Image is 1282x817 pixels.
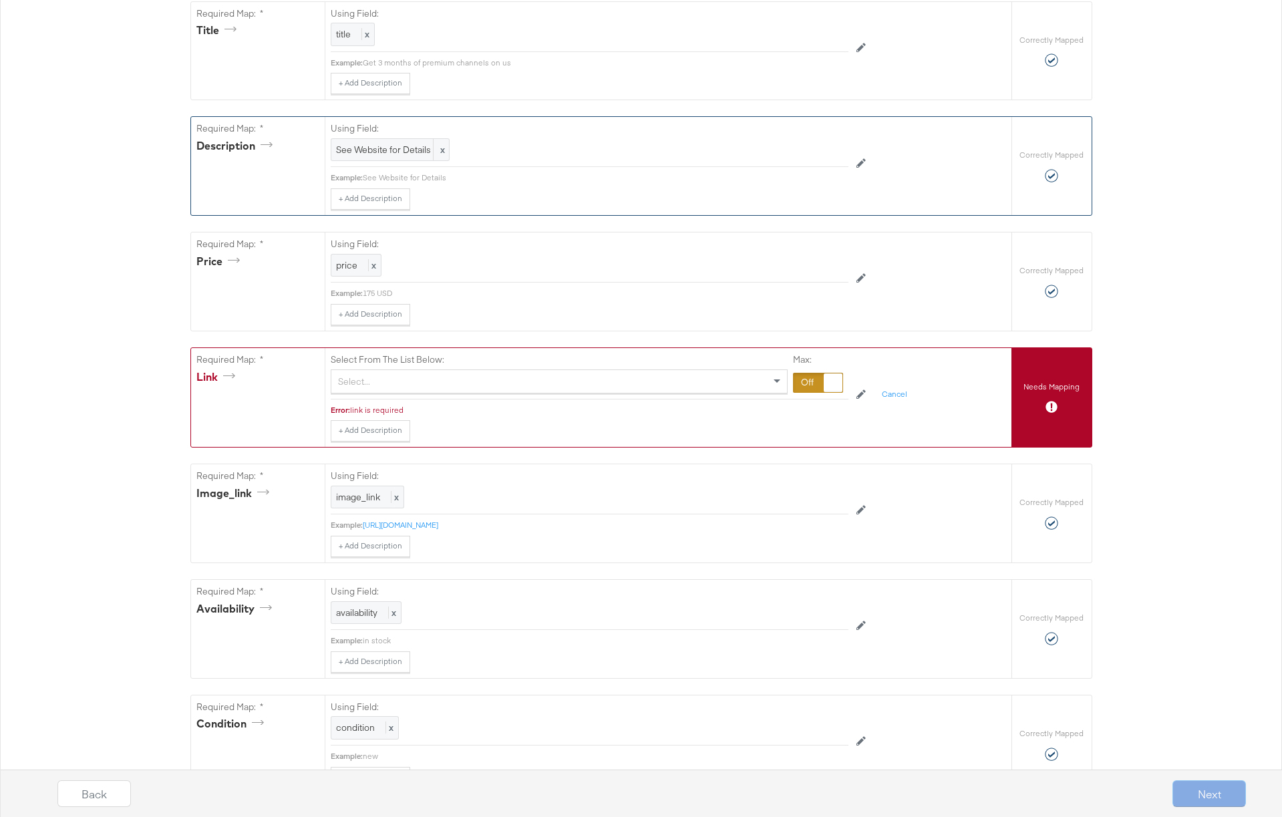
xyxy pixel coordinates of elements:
[196,716,269,731] div: condition
[196,122,319,135] label: Required Map: *
[1019,35,1084,45] label: Correctly Mapped
[1019,728,1084,739] label: Correctly Mapped
[368,259,376,271] span: x
[331,635,363,646] div: Example:
[385,721,393,733] span: x
[196,470,319,482] label: Required Map: *
[196,486,274,501] div: image_link
[336,721,375,733] span: condition
[1019,613,1084,623] label: Correctly Mapped
[363,751,848,762] div: new
[1023,381,1080,392] label: Needs Mapping
[1019,150,1084,160] label: Correctly Mapped
[196,254,245,269] div: price
[196,7,319,20] label: Required Map: *
[336,28,351,40] span: title
[331,188,410,210] button: + Add Description
[331,353,444,366] label: Select From The List Below:
[336,259,357,271] span: price
[331,701,848,713] label: Using Field:
[336,144,444,156] span: See Website for Details
[350,405,848,416] div: link is required
[331,536,410,557] button: + Add Description
[331,288,363,299] div: Example:
[331,57,363,68] div: Example:
[57,780,131,807] button: Back
[331,238,848,251] label: Using Field:
[331,585,848,598] label: Using Field:
[874,384,915,405] button: Cancel
[196,585,319,598] label: Required Map: *
[388,607,396,619] span: x
[331,651,410,673] button: + Add Description
[196,23,241,38] div: title
[336,607,377,619] span: availability
[331,470,848,482] label: Using Field:
[196,353,319,366] label: Required Map: *
[363,57,848,68] div: Get 3 months of premium channels on us
[331,73,410,94] button: + Add Description
[363,635,848,646] div: in stock
[196,601,277,617] div: availability
[1019,265,1084,276] label: Correctly Mapped
[196,238,319,251] label: Required Map: *
[363,172,848,183] div: See Website for Details
[331,172,363,183] div: Example:
[331,405,350,416] div: Error:
[793,353,843,366] label: Max:
[196,701,319,713] label: Required Map: *
[331,304,410,325] button: + Add Description
[331,751,363,762] div: Example:
[196,138,277,154] div: description
[363,288,848,299] div: 175 USD
[331,370,787,393] div: Select...
[433,139,449,161] span: x
[331,520,363,530] div: Example:
[361,28,369,40] span: x
[363,520,438,530] a: [URL][DOMAIN_NAME]
[196,369,240,385] div: link
[331,122,848,135] label: Using Field:
[1019,497,1084,508] label: Correctly Mapped
[331,420,410,442] button: + Add Description
[331,7,848,20] label: Using Field:
[391,491,399,503] span: x
[336,491,380,503] span: image_link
